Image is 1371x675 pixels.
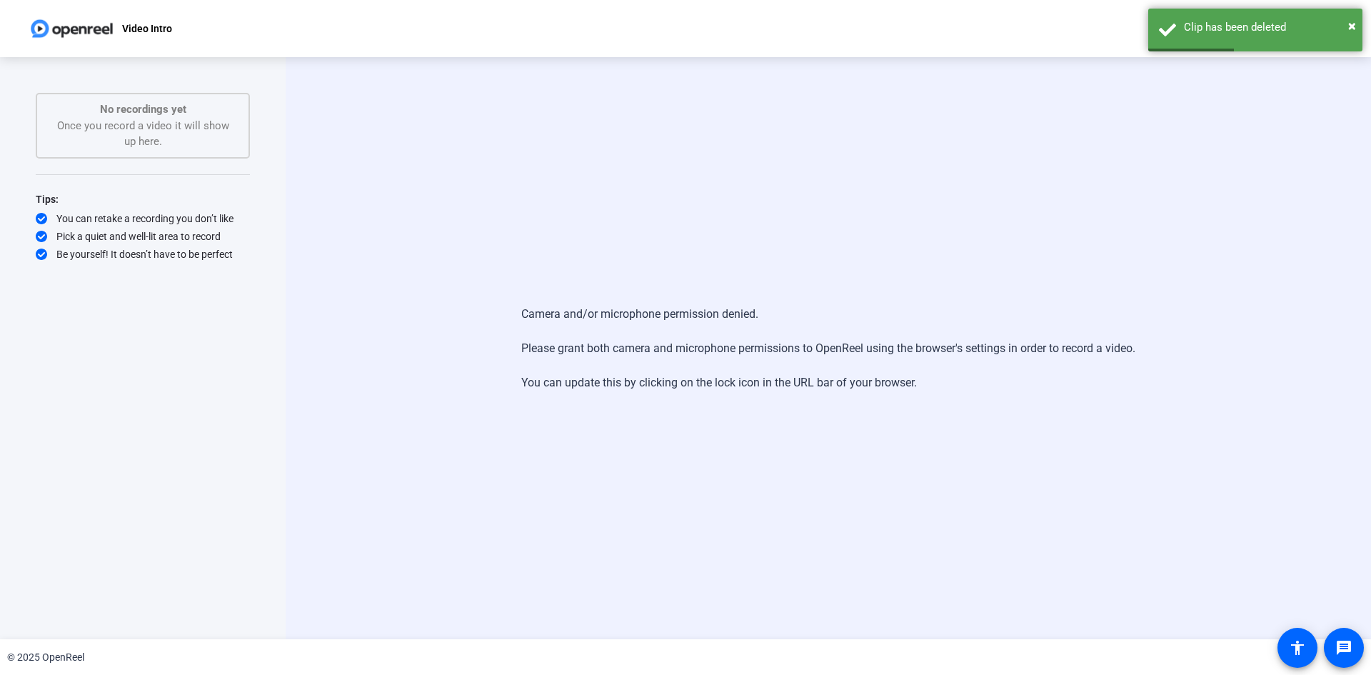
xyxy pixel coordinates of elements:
mat-icon: message [1335,639,1352,656]
div: Camera and/or microphone permission denied. Please grant both camera and microphone permissions t... [521,291,1135,406]
div: You can retake a recording you don’t like [36,211,250,226]
mat-icon: accessibility [1289,639,1306,656]
span: × [1348,17,1356,34]
div: Be yourself! It doesn’t have to be perfect [36,247,250,261]
div: Clip has been deleted [1184,19,1352,36]
p: Video Intro [122,20,172,37]
div: © 2025 OpenReel [7,650,84,665]
div: Tips: [36,191,250,208]
div: Pick a quiet and well-lit area to record [36,229,250,244]
div: Once you record a video it will show up here. [51,101,234,150]
p: No recordings yet [51,101,234,118]
img: OpenReel logo [29,14,115,43]
button: Close [1348,15,1356,36]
